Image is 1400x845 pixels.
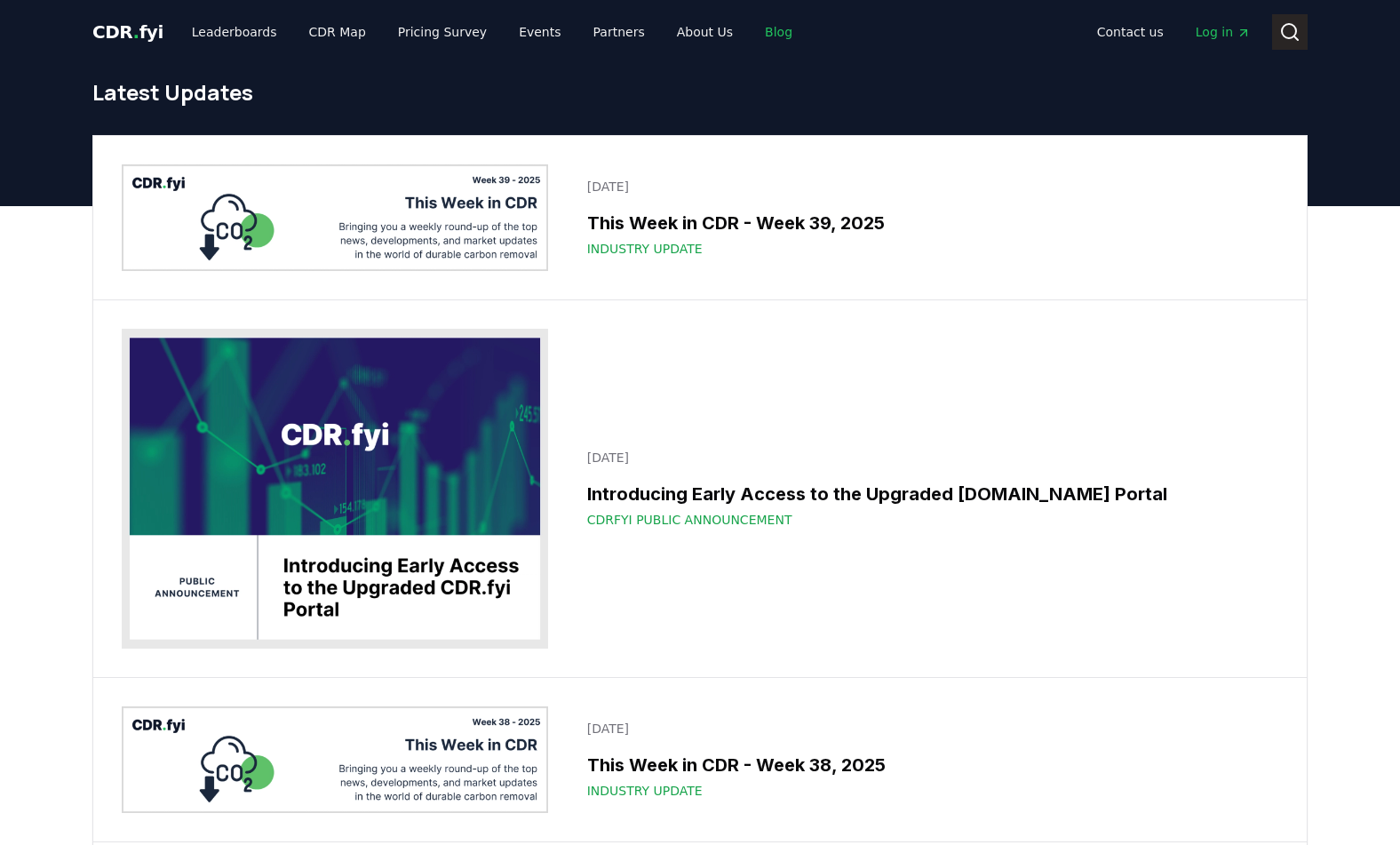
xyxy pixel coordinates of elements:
span: . [133,21,139,43]
a: Events [505,16,575,48]
a: Log in [1181,16,1265,48]
a: Blog [751,16,807,48]
h3: Introducing Early Access to the Upgraded [DOMAIN_NAME] Portal [587,481,1268,507]
span: Industry Update [587,782,703,800]
h3: This Week in CDR - Week 39, 2025 [587,210,1268,236]
a: CDR.fyi [92,20,163,44]
h3: This Week in CDR - Week 38, 2025 [587,752,1268,778]
p: [DATE] [587,178,1268,195]
img: This Week in CDR - Week 39, 2025 blog post image [122,164,548,271]
nav: Main [178,16,807,48]
img: Introducing Early Access to the Upgraded CDR.fyi Portal blog post image [122,329,548,649]
a: [DATE]This Week in CDR - Week 38, 2025Industry Update [577,709,1278,810]
a: Partners [579,16,659,48]
nav: Main [1083,16,1265,48]
span: CDRfyi Public Announcement [587,511,792,529]
h1: Latest Updates [92,78,1308,107]
p: [DATE] [587,720,1268,737]
a: [DATE]Introducing Early Access to the Upgraded [DOMAIN_NAME] PortalCDRfyi Public Announcement [577,438,1278,539]
a: Leaderboards [178,16,291,48]
a: [DATE]This Week in CDR - Week 39, 2025Industry Update [577,167,1278,268]
img: This Week in CDR - Week 38, 2025 blog post image [122,706,548,813]
p: [DATE] [587,449,1268,466]
span: CDR fyi [92,21,163,43]
a: Contact us [1083,16,1178,48]
a: About Us [663,16,747,48]
a: Pricing Survey [384,16,501,48]
a: CDR Map [295,16,380,48]
span: Industry Update [587,240,703,258]
span: Log in [1196,23,1251,41]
